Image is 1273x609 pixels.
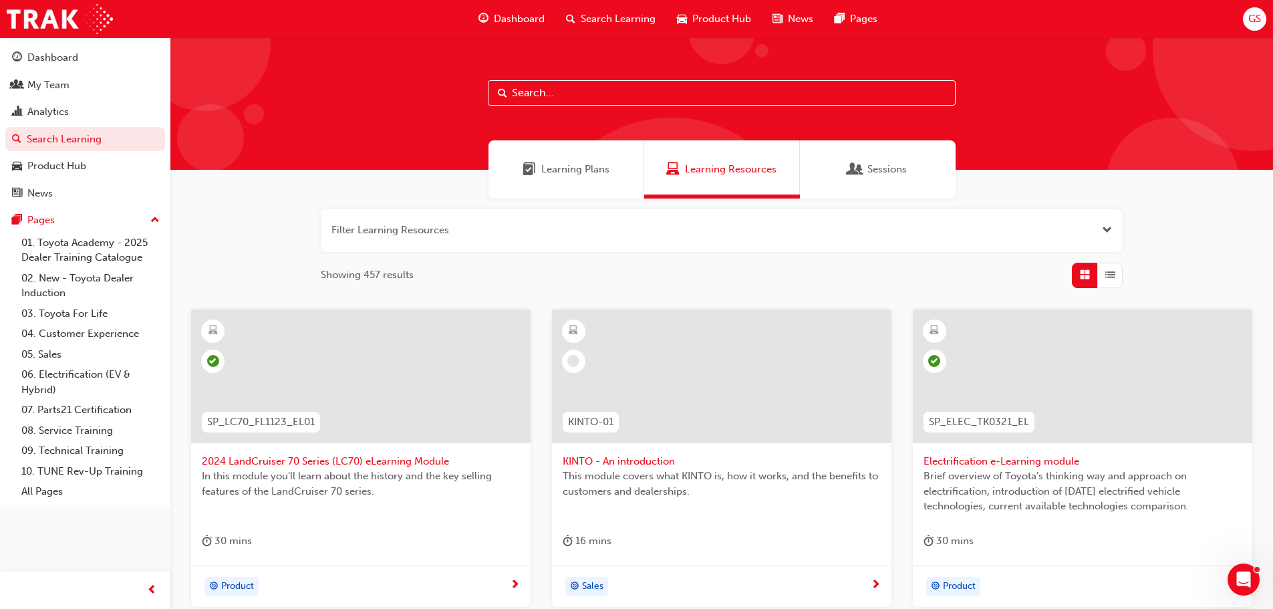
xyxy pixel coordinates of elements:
[16,441,165,461] a: 09. Technical Training
[555,5,666,33] a: search-iconSearch Learning
[1243,7,1266,31] button: GS
[541,162,609,177] span: Learning Plans
[510,580,520,592] span: next-icon
[5,154,165,178] a: Product Hub
[27,104,69,120] div: Analytics
[150,212,160,229] span: up-icon
[924,533,974,550] div: 30 mins
[5,43,165,208] button: DashboardMy TeamAnalyticsSearch LearningProduct HubNews
[209,578,219,596] span: target-icon
[567,355,579,367] span: learningRecordVerb_NONE-icon
[208,322,218,340] span: learningResourceType_ELEARNING-icon
[147,582,157,599] span: prev-icon
[677,11,687,27] span: car-icon
[202,454,520,469] span: 2024 LandCruiser 70 Series (LC70) eLearning Module
[568,414,613,430] span: KINTO-01
[566,11,575,27] span: search-icon
[478,11,488,27] span: guage-icon
[523,162,536,177] span: Learning Plans
[666,162,680,177] span: Learning Resources
[27,50,78,66] div: Dashboard
[5,73,165,98] a: My Team
[1248,11,1261,27] span: GS
[772,11,783,27] span: news-icon
[7,4,113,34] img: Trak
[1102,223,1112,238] button: Open the filter
[12,188,22,200] span: news-icon
[5,45,165,70] a: Dashboard
[5,181,165,206] a: News
[850,11,877,27] span: Pages
[488,80,956,106] input: Search...
[666,5,762,33] a: car-iconProduct Hub
[16,400,165,420] a: 07. Parts21 Certification
[1080,267,1090,283] span: Grid
[581,11,656,27] span: Search Learning
[563,469,881,499] span: This module covers what KINTO is, how it works, and the benefits to customers and dealerships.
[924,454,1242,469] span: Electrification e-Learning module
[800,140,956,199] a: SessionsSessions
[924,469,1242,514] span: Brief overview of Toyota’s thinking way and approach on electrification, introduction of [DATE] e...
[835,11,845,27] span: pages-icon
[849,162,862,177] span: Sessions
[563,533,573,550] span: duration-icon
[552,310,891,608] a: KINTO-01KINTO - An introductionThis module covers what KINTO is, how it works, and the benefits t...
[913,310,1252,608] a: SP_ELEC_TK0321_ELElectrification e-Learning moduleBrief overview of Toyota’s thinking way and app...
[12,160,22,172] span: car-icon
[924,533,934,550] span: duration-icon
[488,140,644,199] a: Learning PlansLearning Plans
[494,11,545,27] span: Dashboard
[191,310,531,608] a: SP_LC70_FL1123_EL012024 LandCruiser 70 Series (LC70) eLearning ModuleIn this module you'll learn ...
[929,414,1029,430] span: SP_ELEC_TK0321_EL
[12,106,22,118] span: chart-icon
[321,267,414,283] span: Showing 457 results
[16,461,165,482] a: 10. TUNE Rev-Up Training
[16,303,165,324] a: 03. Toyota For Life
[207,355,219,367] span: learningRecordVerb_PASS-icon
[788,11,813,27] span: News
[27,213,55,228] div: Pages
[867,162,907,177] span: Sessions
[563,533,611,550] div: 16 mins
[16,324,165,344] a: 04. Customer Experience
[12,52,22,64] span: guage-icon
[762,5,824,33] a: news-iconNews
[16,364,165,400] a: 06. Electrification (EV & Hybrid)
[27,186,53,201] div: News
[824,5,888,33] a: pages-iconPages
[498,86,507,101] span: Search
[5,100,165,124] a: Analytics
[685,162,776,177] span: Learning Resources
[563,454,881,469] span: KINTO - An introduction
[16,344,165,365] a: 05. Sales
[1228,564,1260,596] iframe: Intercom live chat
[943,579,976,594] span: Product
[16,233,165,268] a: 01. Toyota Academy - 2025 Dealer Training Catalogue
[871,580,881,592] span: next-icon
[582,579,603,594] span: Sales
[16,268,165,303] a: 02. New - Toyota Dealer Induction
[202,533,212,550] span: duration-icon
[12,215,22,227] span: pages-icon
[692,11,751,27] span: Product Hub
[221,579,254,594] span: Product
[928,355,940,367] span: learningRecordVerb_COMPLETE-icon
[202,469,520,499] span: In this module you'll learn about the history and the key selling features of the LandCruiser 70 ...
[16,420,165,441] a: 08. Service Training
[5,208,165,233] button: Pages
[569,322,578,340] span: learningResourceType_ELEARNING-icon
[570,578,579,596] span: target-icon
[930,322,939,340] span: learningResourceType_ELEARNING-icon
[5,127,165,152] a: Search Learning
[16,481,165,502] a: All Pages
[207,414,315,430] span: SP_LC70_FL1123_EL01
[12,134,21,146] span: search-icon
[644,140,800,199] a: Learning ResourcesLearning Resources
[931,578,940,596] span: target-icon
[1105,267,1115,283] span: List
[27,78,69,93] div: My Team
[27,158,86,174] div: Product Hub
[468,5,555,33] a: guage-iconDashboard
